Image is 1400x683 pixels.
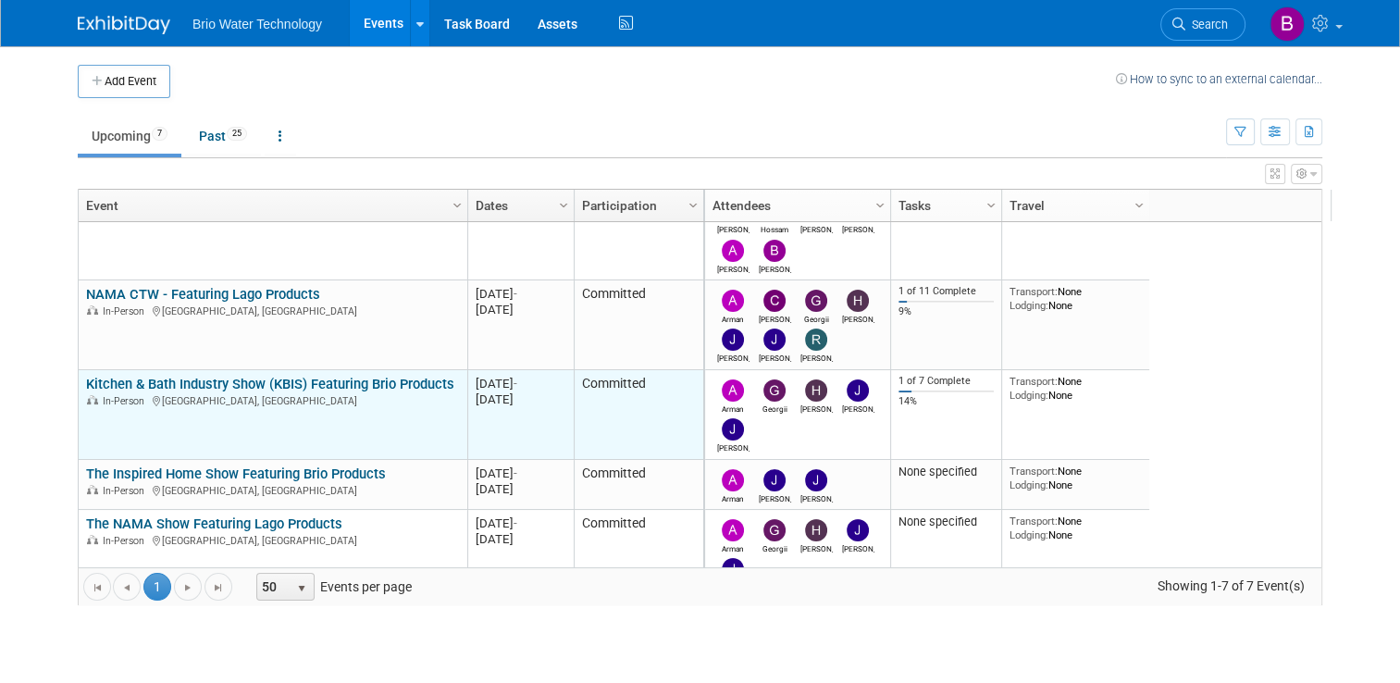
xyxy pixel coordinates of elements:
[722,418,744,441] img: James Park
[847,379,869,402] img: James Kang
[476,515,565,531] div: [DATE]
[582,190,691,221] a: Participation
[476,391,565,407] div: [DATE]
[1010,190,1137,221] a: Travel
[1010,515,1058,528] span: Transport:
[763,290,786,312] img: Cynthia Mendoza
[574,460,703,510] td: Committed
[1160,8,1245,41] a: Search
[476,302,565,317] div: [DATE]
[211,580,226,595] span: Go to the last page
[476,376,565,391] div: [DATE]
[847,290,869,312] img: Harry Mesak
[103,485,150,497] span: In-Person
[294,581,309,596] span: select
[759,351,791,363] div: James Park
[1185,18,1228,31] span: Search
[78,16,170,34] img: ExhibitDay
[257,574,289,600] span: 50
[556,198,571,213] span: Column Settings
[759,312,791,324] div: Cynthia Mendoza
[113,573,141,601] a: Go to the previous page
[103,395,150,407] span: In-Person
[763,469,786,491] img: James Kang
[86,392,459,408] div: [GEOGRAPHIC_DATA], [GEOGRAPHIC_DATA]
[1116,72,1322,86] a: How to sync to an external calendar...
[185,118,261,154] a: Past25
[800,312,833,324] div: Georgii Tsatrian
[805,469,827,491] img: James Park
[717,312,750,324] div: Arman Melkonian
[722,558,744,580] img: James Park
[1132,198,1146,213] span: Column Settings
[233,573,430,601] span: Events per page
[898,285,995,298] div: 1 of 11 Complete
[759,541,791,553] div: Georgii Tsatrian
[86,515,342,532] a: The NAMA Show Featuring Lago Products
[722,240,744,262] img: Angela Moyano
[1010,465,1058,478] span: Transport:
[800,491,833,503] div: James Park
[87,535,98,544] img: In-Person Event
[514,466,517,480] span: -
[180,580,195,595] span: Go to the next page
[86,286,320,303] a: NAMA CTW - Featuring Lago Products
[805,519,827,541] img: Harry Mesak
[86,532,459,548] div: [GEOGRAPHIC_DATA], [GEOGRAPHIC_DATA]
[86,303,459,318] div: [GEOGRAPHIC_DATA], [GEOGRAPHIC_DATA]
[514,287,517,301] span: -
[722,519,744,541] img: Arman Melkonian
[759,402,791,414] div: Georgii Tsatrian
[86,466,386,482] a: The Inspired Home Show Featuring Brio Products
[800,402,833,414] div: Harry Mesak
[842,222,874,234] div: Giancarlo Barzotti
[763,379,786,402] img: Georgii Tsatrian
[103,535,150,547] span: In-Person
[684,190,704,217] a: Column Settings
[152,127,167,141] span: 7
[1010,478,1048,491] span: Lodging:
[898,395,995,408] div: 14%
[722,329,744,351] img: James Kang
[763,519,786,541] img: Georgii Tsatrian
[712,190,878,221] a: Attendees
[448,190,468,217] a: Column Settings
[514,377,517,391] span: -
[119,580,134,595] span: Go to the previous page
[847,519,869,541] img: James Kang
[90,580,105,595] span: Go to the first page
[898,465,995,479] div: None specified
[1010,285,1143,312] div: None None
[717,351,750,363] div: James Kang
[1010,528,1048,541] span: Lodging:
[717,541,750,553] div: Arman Melkonian
[805,290,827,312] img: Georgii Tsatrian
[103,305,150,317] span: In-Person
[686,198,700,213] span: Column Settings
[192,17,322,31] span: Brio Water Technology
[1010,299,1048,312] span: Lodging:
[174,573,202,601] a: Go to the next page
[204,573,232,601] a: Go to the last page
[574,280,703,370] td: Committed
[763,329,786,351] img: James Park
[717,222,750,234] div: James Park
[87,395,98,404] img: In-Person Event
[476,466,565,481] div: [DATE]
[800,541,833,553] div: Harry Mesak
[842,402,874,414] div: James Kang
[87,485,98,494] img: In-Person Event
[759,222,791,234] div: Hossam El Rafie
[722,469,744,491] img: Arman Melkonian
[514,516,517,530] span: -
[78,65,170,98] button: Add Event
[842,312,874,324] div: Harry Mesak
[982,190,1002,217] a: Column Settings
[1010,465,1143,491] div: None None
[1010,515,1143,541] div: None None
[842,541,874,553] div: James Kang
[722,290,744,312] img: Arman Melkonian
[871,190,891,217] a: Column Settings
[898,375,995,388] div: 1 of 7 Complete
[759,491,791,503] div: James Kang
